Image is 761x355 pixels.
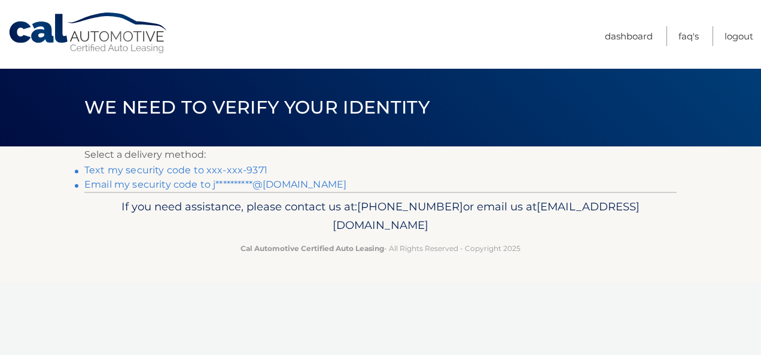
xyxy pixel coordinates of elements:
[241,244,384,253] strong: Cal Automotive Certified Auto Leasing
[84,96,430,118] span: We need to verify your identity
[84,179,346,190] a: Email my security code to j**********@[DOMAIN_NAME]
[725,26,753,46] a: Logout
[92,242,669,255] p: - All Rights Reserved - Copyright 2025
[357,200,463,213] span: [PHONE_NUMBER]
[92,197,669,235] p: If you need assistance, please contact us at: or email us at
[8,12,169,54] a: Cal Automotive
[84,146,677,163] p: Select a delivery method:
[678,26,699,46] a: FAQ's
[605,26,653,46] a: Dashboard
[84,164,267,176] a: Text my security code to xxx-xxx-9371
